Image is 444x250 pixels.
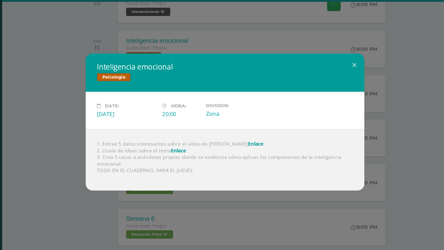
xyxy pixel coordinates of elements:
button: Close (Esc) [328,64,345,85]
a: Enlace [242,141,256,147]
h2: Inteligencia emocional [109,72,335,80]
div: Zona [205,114,258,121]
span: Psicología [109,82,138,89]
div: 1. Extrae 5 datos interesantes sobre el video de [PERSON_NAME] 2. Lluvia de ideas sobre el tema 3... [99,131,345,186]
a: Enlace [174,147,187,153]
span: Hora: [174,108,187,113]
span: Date: [116,108,128,113]
div: [DATE] [109,115,162,121]
div: 20:00 [166,115,200,121]
label: Division: [205,108,258,113]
